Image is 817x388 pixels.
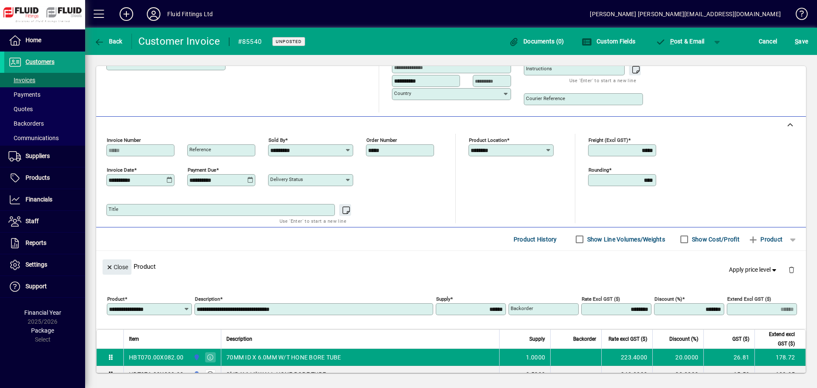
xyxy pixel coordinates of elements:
[24,309,61,316] span: Financial Year
[4,30,85,51] a: Home
[727,296,771,302] mat-label: Extend excl GST ($)
[26,218,39,224] span: Staff
[106,260,128,274] span: Close
[526,95,565,101] mat-label: Courier Reference
[226,370,326,379] span: 3" ID X 1/4" WALL HONE BORE TUBE
[4,87,85,102] a: Payments
[26,196,52,203] span: Financials
[789,2,806,29] a: Knowledge Base
[9,91,40,98] span: Payments
[514,233,557,246] span: Product History
[588,167,609,173] mat-label: Rounding
[4,131,85,145] a: Communications
[781,259,802,280] button: Delete
[670,38,674,45] span: P
[103,259,131,275] button: Close
[366,137,397,143] mat-label: Order number
[9,106,33,112] span: Quotes
[744,232,787,247] button: Product
[510,232,560,247] button: Product History
[729,265,778,274] span: Apply price level
[26,152,50,159] span: Suppliers
[655,38,705,45] span: ost & Email
[757,34,780,49] button: Cancel
[526,353,546,362] span: 1.0000
[759,34,777,48] span: Cancel
[9,77,35,83] span: Invoices
[107,167,134,173] mat-label: Invoice date
[795,34,808,48] span: ave
[781,266,802,273] app-page-header-button: Delete
[4,146,85,167] a: Suppliers
[793,34,810,49] button: Save
[754,366,806,383] td: 103.95
[608,334,647,344] span: Rate excl GST ($)
[588,137,628,143] mat-label: Freight (excl GST)
[607,370,647,379] div: 249.8800
[569,75,636,85] mat-hint: Use 'Enter' to start a new line
[100,263,134,270] app-page-header-button: Close
[748,233,783,246] span: Product
[94,38,123,45] span: Back
[26,174,50,181] span: Products
[507,34,566,49] button: Documents (0)
[4,189,85,210] a: Financials
[189,147,211,152] mat-label: Reference
[394,90,411,96] mat-label: Country
[26,239,46,246] span: Reports
[4,73,85,87] a: Invoices
[107,137,141,143] mat-label: Invoice number
[96,251,806,282] div: Product
[280,216,346,226] mat-hint: Use 'Enter' to start a new line
[573,334,596,344] span: Backorder
[651,34,709,49] button: Post & Email
[226,353,341,362] span: 70MM ID X 6.0MM W/T HONE BORE TUBE
[4,276,85,297] a: Support
[436,296,450,302] mat-label: Supply
[469,137,507,143] mat-label: Product location
[138,34,220,48] div: Customer Invoice
[107,296,125,302] mat-label: Product
[529,334,545,344] span: Supply
[191,353,201,362] span: AUCKLAND
[732,334,749,344] span: GST ($)
[4,254,85,276] a: Settings
[582,296,620,302] mat-label: Rate excl GST ($)
[795,38,798,45] span: S
[9,135,59,141] span: Communications
[270,176,303,182] mat-label: Delivery status
[26,58,54,65] span: Customers
[269,137,285,143] mat-label: Sold by
[140,6,167,22] button: Profile
[238,35,262,49] div: #85540
[509,38,564,45] span: Documents (0)
[129,334,139,344] span: Item
[26,283,47,290] span: Support
[654,296,682,302] mat-label: Discount (%)
[167,7,213,21] div: Fluid Fittings Ltd
[26,37,41,43] span: Home
[85,34,132,49] app-page-header-button: Back
[195,296,220,302] mat-label: Description
[511,305,533,311] mat-label: Backorder
[703,349,754,366] td: 26.81
[129,370,183,379] div: HBT076.20X088.90
[590,7,781,21] div: [PERSON_NAME] [PERSON_NAME][EMAIL_ADDRESS][DOMAIN_NAME]
[586,235,665,244] label: Show Line Volumes/Weights
[703,366,754,383] td: 15.59
[580,34,637,49] button: Custom Fields
[690,235,740,244] label: Show Cost/Profit
[726,262,782,278] button: Apply price level
[4,102,85,116] a: Quotes
[4,211,85,232] a: Staff
[754,349,806,366] td: 178.72
[9,120,44,127] span: Backorders
[191,370,201,379] span: AUCKLAND
[582,38,635,45] span: Custom Fields
[4,116,85,131] a: Backorders
[26,261,47,268] span: Settings
[607,353,647,362] div: 223.4000
[188,167,216,173] mat-label: Payment due
[4,167,85,189] a: Products
[276,39,302,44] span: Unposted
